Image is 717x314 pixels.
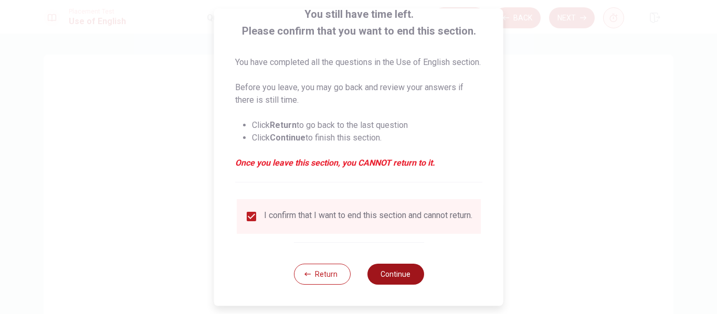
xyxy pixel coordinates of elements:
[235,157,482,169] em: Once you leave this section, you CANNOT return to it.
[270,133,305,143] strong: Continue
[270,120,297,130] strong: Return
[235,56,482,69] p: You have completed all the questions in the Use of English section.
[367,264,424,285] button: Continue
[252,132,482,144] li: Click to finish this section.
[252,119,482,132] li: Click to go back to the last question
[264,210,472,223] div: I confirm that I want to end this section and cannot return.
[235,6,482,39] span: You still have time left. Please confirm that you want to end this section.
[235,81,482,106] p: Before you leave, you may go back and review your answers if there is still time.
[293,264,350,285] button: Return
